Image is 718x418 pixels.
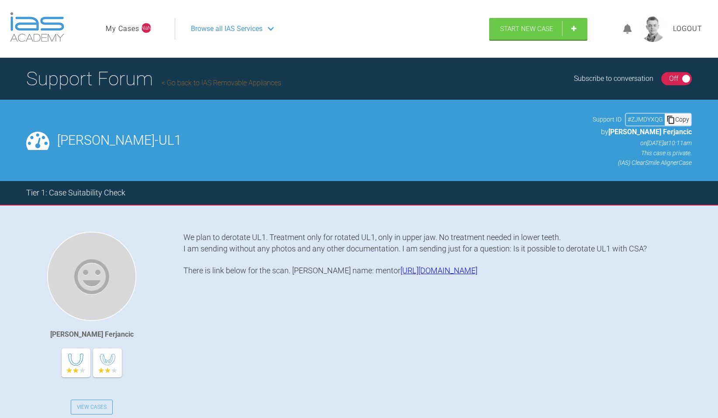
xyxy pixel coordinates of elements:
a: View Cases [71,400,113,415]
img: Maja Puklavec Ferjancic [47,232,136,321]
div: [PERSON_NAME] Ferjancic [50,329,134,340]
a: Go back to IAS Removable Appliances [162,79,281,87]
span: [PERSON_NAME] Ferjancic [608,128,692,136]
p: This case is private. [593,148,692,158]
p: (IAS) ClearSmile Aligner Case [593,158,692,167]
span: Start New Case [500,25,553,33]
div: Copy [665,114,691,125]
span: NaN [142,23,151,33]
p: on [DATE] at 10:11am [593,138,692,148]
div: Off [669,73,678,84]
a: My Cases [106,23,139,35]
img: logo-light.3e3ef733.png [10,12,64,42]
a: Start New Case [489,18,587,40]
p: by [593,126,692,138]
a: [URL][DOMAIN_NAME] [400,266,477,275]
h2: [PERSON_NAME]-UL1 [57,134,585,147]
span: Support ID [593,115,621,124]
div: Tier 1: Case Suitability Check [26,187,125,199]
img: profile.png [640,16,666,42]
div: # ZJMDYXQG [626,115,665,124]
span: Browse all IAS Services [191,23,262,35]
div: Subscribe to conversation [574,73,653,84]
a: Logout [673,23,702,35]
h1: Support Forum [26,63,281,94]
